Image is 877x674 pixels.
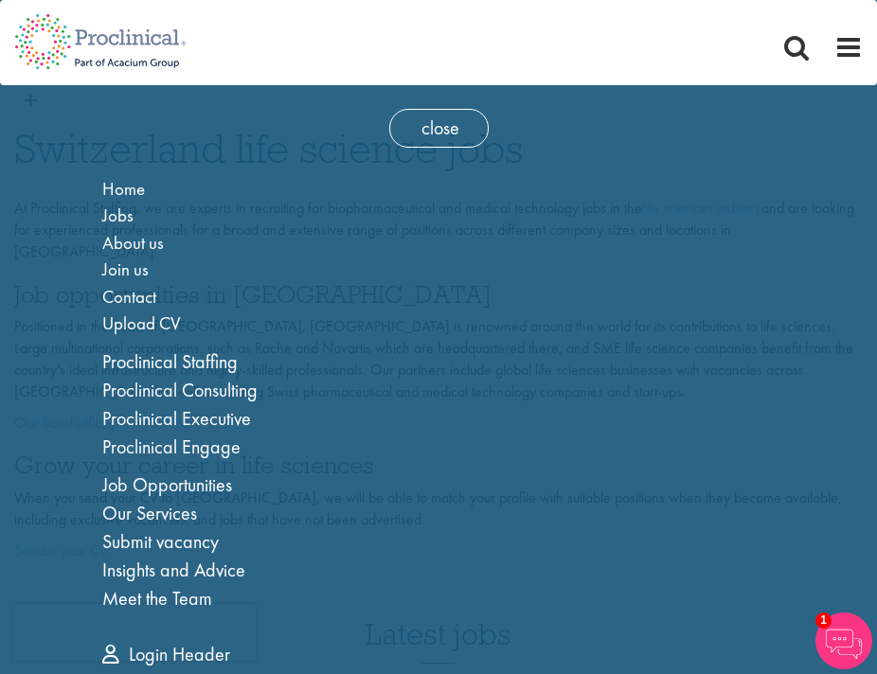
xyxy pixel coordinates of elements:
[389,109,489,148] span: close
[102,435,241,459] a: Proclinical Engage
[102,311,181,335] a: Upload CV
[815,612,872,669] img: Chatbot
[102,586,212,611] a: Meet the Team
[102,204,134,227] a: Jobs
[815,612,832,629] span: 1
[102,529,219,554] a: Submit vacancy
[102,558,245,582] a: Insights and Advice
[102,501,197,525] a: Our Services
[102,472,232,497] a: Job Opportunities
[102,231,164,255] a: About us
[102,177,145,201] a: Home
[102,349,238,374] a: Proclinical Staffing
[102,285,156,309] a: Contact
[102,406,251,431] a: Proclinical Executive
[102,378,258,402] a: Proclinical Consulting
[102,257,149,281] a: Join us
[102,642,230,666] a: Login Header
